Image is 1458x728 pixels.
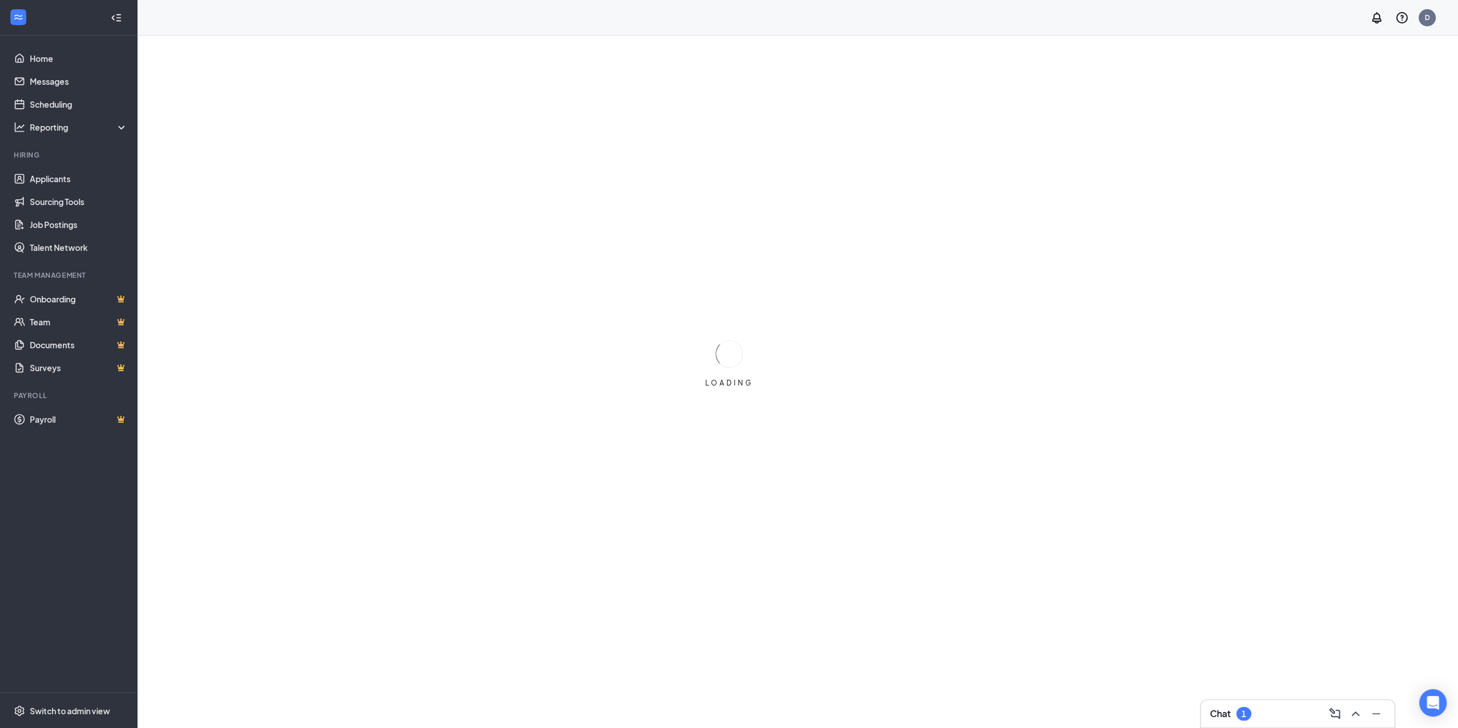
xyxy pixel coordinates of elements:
div: Team Management [14,270,125,280]
svg: ComposeMessage [1328,707,1342,721]
a: Sourcing Tools [30,190,128,213]
button: Minimize [1367,705,1385,723]
a: SurveysCrown [30,356,128,379]
div: Hiring [14,150,125,160]
svg: Collapse [111,12,122,23]
div: LOADING [701,378,758,388]
div: Switch to admin view [30,705,110,717]
svg: WorkstreamLogo [13,11,24,23]
a: DocumentsCrown [30,333,128,356]
a: OnboardingCrown [30,288,128,310]
svg: Notifications [1370,11,1384,25]
button: ChevronUp [1346,705,1365,723]
a: Job Postings [30,213,128,236]
a: PayrollCrown [30,408,128,431]
a: TeamCrown [30,310,128,333]
div: D [1425,13,1430,22]
svg: Settings [14,705,25,717]
div: 1 [1241,709,1246,719]
div: Payroll [14,391,125,400]
div: Open Intercom Messenger [1419,689,1447,717]
h3: Chat [1210,707,1231,720]
a: Home [30,47,128,70]
svg: ChevronUp [1349,707,1362,721]
svg: QuestionInfo [1395,11,1409,25]
svg: Analysis [14,121,25,133]
a: Applicants [30,167,128,190]
a: Scheduling [30,93,128,116]
svg: Minimize [1369,707,1383,721]
a: Talent Network [30,236,128,259]
button: ComposeMessage [1326,705,1344,723]
a: Messages [30,70,128,93]
div: Reporting [30,121,128,133]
